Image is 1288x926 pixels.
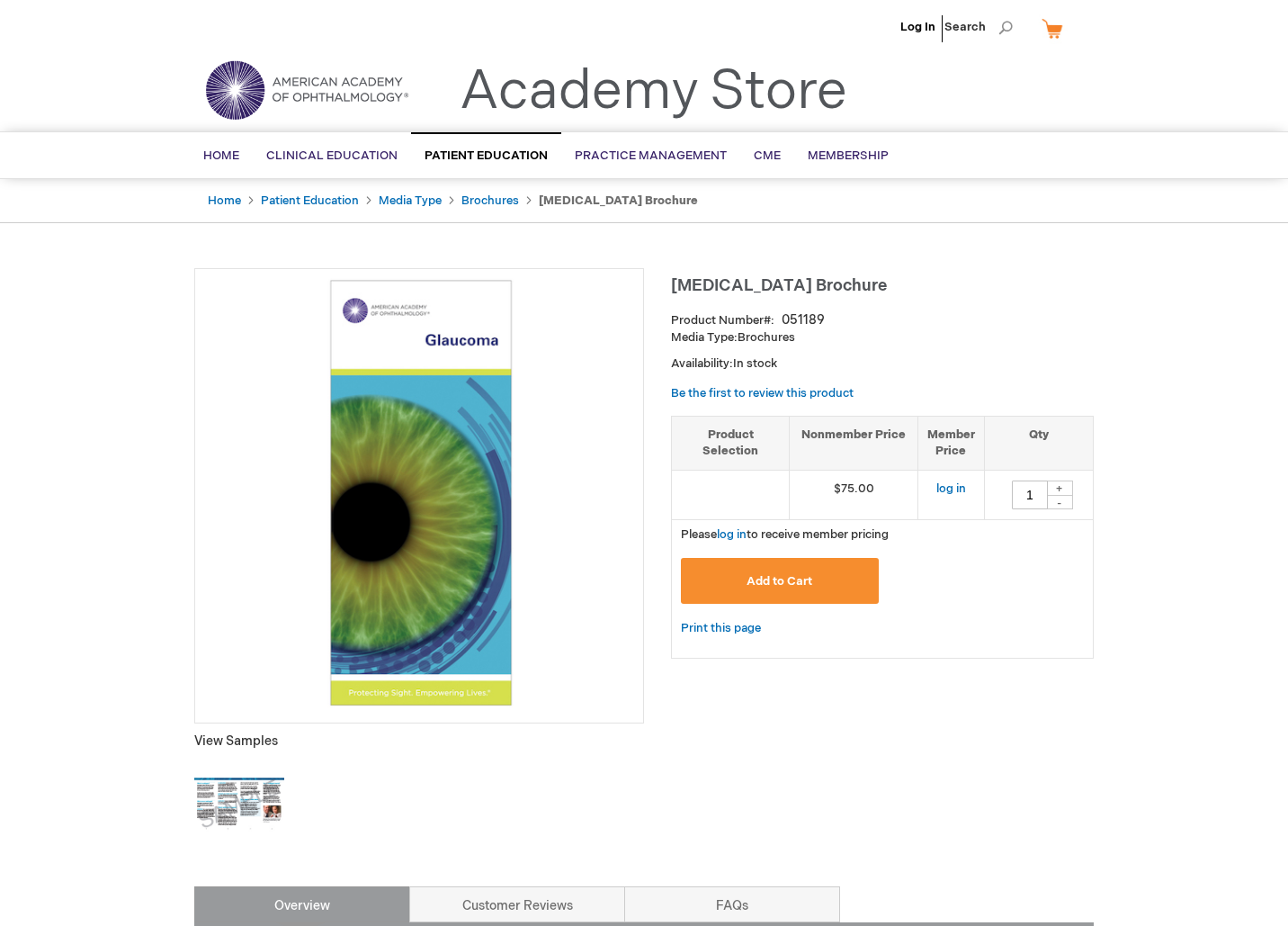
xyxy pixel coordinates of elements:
a: Media Type [379,193,442,208]
span: Practice Management [575,148,727,163]
strong: [MEDICAL_DATA] Brochure [539,193,698,208]
span: Membership [808,148,889,163]
span: CME [754,148,781,163]
a: Print this page [681,617,761,640]
a: Overview [194,886,410,922]
span: Please to receive member pricing [681,527,889,542]
span: Clinical Education [266,148,398,163]
span: [MEDICAL_DATA] Brochure [671,276,887,295]
a: log in [936,481,966,496]
div: 051189 [782,311,825,329]
img: Click to view [194,760,284,850]
th: Member Price [917,416,984,470]
strong: Product Number [671,313,774,328]
span: Add to Cart [747,574,812,589]
img: Glaucoma Brochure [204,278,634,708]
p: View Samples [194,733,644,751]
button: Add to Cart [681,558,879,604]
strong: Media Type: [671,330,738,345]
a: Customer Reviews [409,886,625,922]
div: + [1046,481,1073,496]
th: Nonmember Price [790,416,918,470]
div: - [1046,495,1073,509]
a: Home [208,193,241,208]
span: In stock [733,356,777,371]
a: Academy Store [460,59,847,124]
a: log in [717,527,747,542]
span: Home [203,148,239,163]
a: Brochures [461,193,519,208]
th: Qty [984,416,1093,470]
a: Log In [900,20,935,34]
a: FAQs [624,886,840,922]
th: Product Selection [672,416,790,470]
a: Patient Education [261,193,359,208]
a: Be the first to review this product [671,386,854,400]
span: Search [944,9,1013,45]
span: Patient Education [425,148,548,163]
p: Brochures [671,329,1094,346]
p: Availability: [671,355,1094,373]
td: $75.00 [790,470,918,519]
input: Qty [1012,481,1048,509]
